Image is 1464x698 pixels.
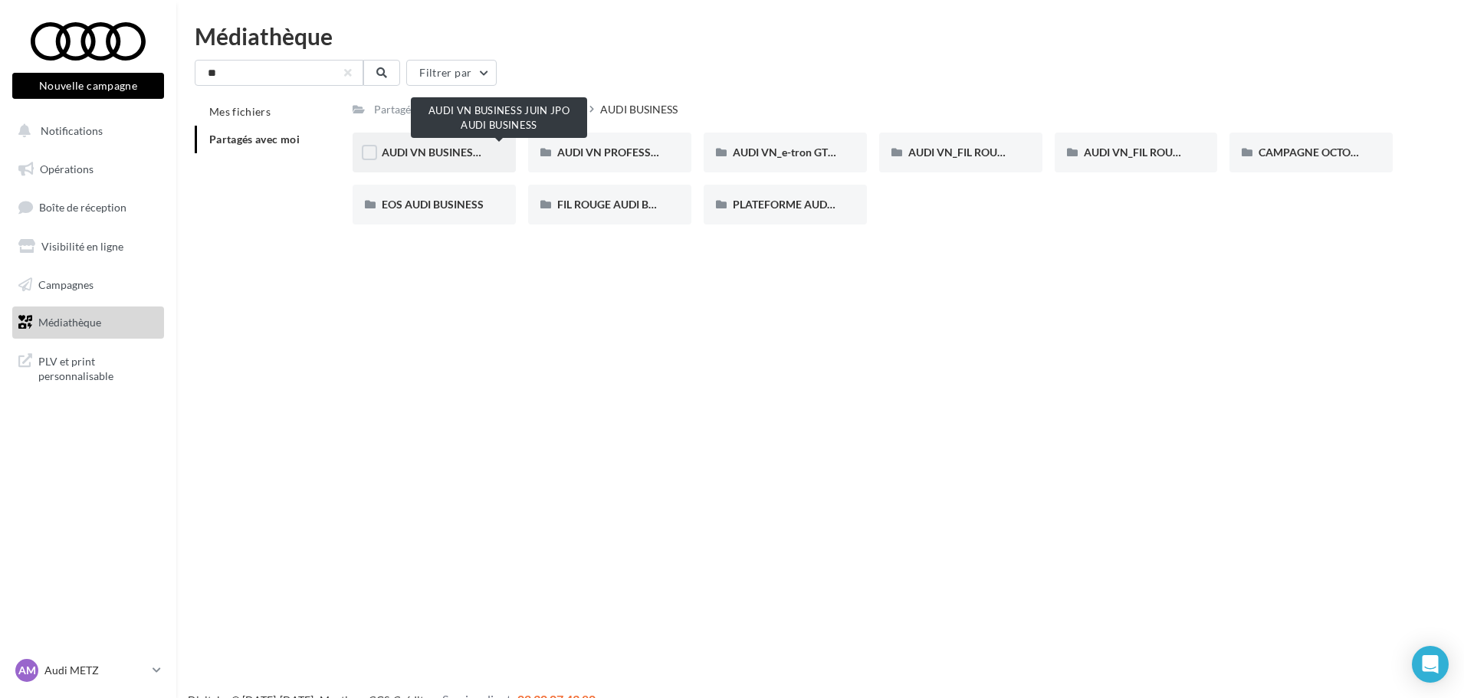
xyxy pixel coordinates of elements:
span: PLV et print personnalisable [38,351,158,384]
span: Campagnes [38,277,94,290]
span: FIL ROUGE AUDI BUSINESS 2025 [557,198,719,211]
button: Nouvelle campagne [12,73,164,99]
div: AUDI BUSINESS [600,102,678,117]
p: Audi METZ [44,663,146,678]
a: Opérations [9,153,167,185]
span: AUDI VN_e-tron GT_AUDI BUSINESS [733,146,911,159]
span: Partagés avec moi [209,133,300,146]
a: Médiathèque [9,306,167,339]
button: Notifications [9,115,161,147]
a: Visibilité en ligne [9,231,167,263]
a: Boîte de réception [9,191,167,224]
span: Visibilité en ligne [41,240,123,253]
span: EOS AUDI BUSINESS [382,198,484,211]
div: Open Intercom Messenger [1412,646,1449,683]
button: Filtrer par [406,60,497,86]
a: AM Audi METZ [12,656,164,685]
span: Boîte de réception [39,201,126,214]
div: Partagés avec moi [374,102,460,117]
span: Médiathèque [38,316,101,329]
span: AUDI VN_FIL ROUGE_SANS OFFRE_AUDI_BUSINESS [1084,146,1341,159]
span: PLATEFORME AUDI BUSINESS [733,198,883,211]
a: PLV et print personnalisable [9,345,167,390]
a: Campagnes [9,269,167,301]
span: Mes fichiers [209,105,271,118]
span: AM [18,663,36,678]
div: AUDI VN BUSINESS JUIN JPO AUDI BUSINESS [411,97,587,138]
span: AUDI VN_FIL ROUGE_B2B_Q4 [908,146,1055,159]
div: Médiathèque [195,25,1446,48]
span: AUDI VN PROFESSIONNELS TRANSPORT DE PERSONNES AUDI BUSINESS [557,146,926,159]
span: Notifications [41,124,103,137]
span: Opérations [40,162,94,175]
span: AUDI VN BUSINESS JUIN JPO AUDI BUSINESS [382,146,609,159]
